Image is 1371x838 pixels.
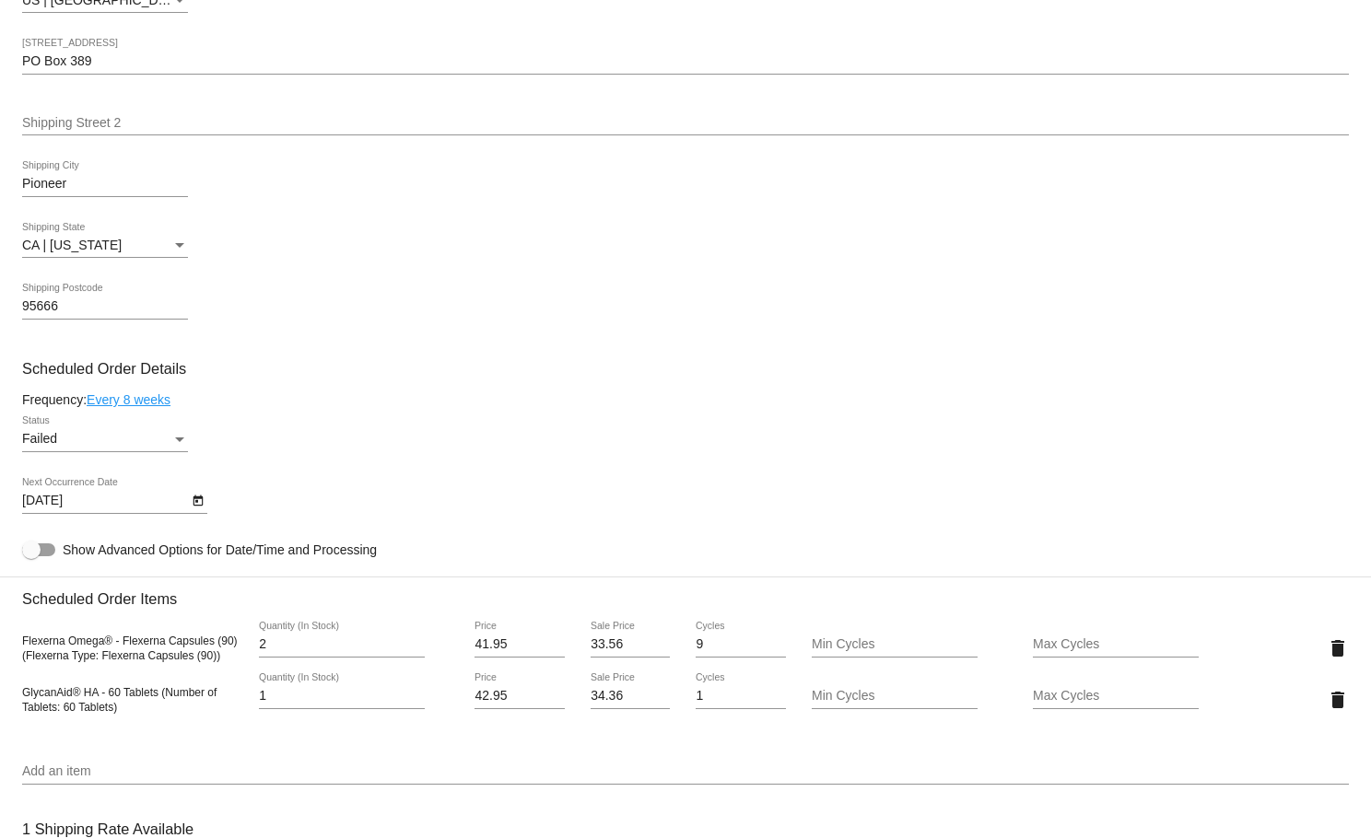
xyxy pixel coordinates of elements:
input: Shipping Postcode [22,299,188,314]
span: Show Advanced Options for Date/Time and Processing [63,541,377,559]
h3: Scheduled Order Details [22,360,1349,378]
mat-icon: delete [1327,637,1349,659]
input: Add an item [22,764,1349,779]
input: Cycles [696,637,785,652]
input: Shipping City [22,177,188,192]
span: Failed [22,431,57,446]
input: Sale Price [591,637,670,652]
div: Frequency: [22,392,1349,407]
input: Quantity (In Stock) [259,689,425,704]
input: Max Cycles [1033,637,1199,652]
mat-select: Shipping State [22,239,188,253]
button: Open calendar [188,490,207,509]
input: Price [475,637,564,652]
mat-select: Status [22,432,188,447]
input: Next Occurrence Date [22,494,188,508]
input: Quantity (In Stock) [259,637,425,652]
mat-icon: delete [1327,689,1349,711]
input: Min Cycles [812,689,978,704]
input: Min Cycles [812,637,978,652]
input: Price [475,689,564,704]
input: Shipping Street 1 [22,54,1349,69]
span: CA | [US_STATE] [22,238,122,252]
input: Shipping Street 2 [22,116,1349,131]
input: Max Cycles [1033,689,1199,704]
h3: Scheduled Order Items [22,576,1349,608]
input: Sale Price [591,689,670,704]
input: Cycles [696,689,785,704]
span: GlycanAid® HA - 60 Tablets (Number of Tablets: 60 Tablets) [22,686,217,714]
span: Flexerna Omega® - Flexerna Capsules (90) (Flexerna Type: Flexerna Capsules (90)) [22,634,238,662]
a: Every 8 weeks [87,392,170,407]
